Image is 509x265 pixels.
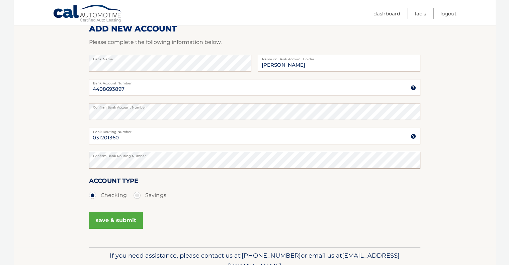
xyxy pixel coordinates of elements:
[89,38,420,47] p: Please complete the following information below.
[89,103,420,109] label: Confirm Bank Account Number
[89,176,138,188] label: Account Type
[53,4,123,24] a: Cal Automotive
[242,252,301,259] span: [PHONE_NUMBER]
[89,128,420,133] label: Bank Routing Number
[258,55,420,72] input: Name on Account (Account Holder Name)
[89,79,420,96] input: Bank Account Number
[440,8,456,19] a: Logout
[258,55,420,60] label: Name on Bank Account Holder
[89,24,420,34] h2: ADD NEW ACCOUNT
[89,55,251,60] label: Bank Name
[89,189,127,202] label: Checking
[89,152,420,157] label: Confirm Bank Routing Number
[373,8,400,19] a: Dashboard
[89,128,420,144] input: Bank Routing Number
[134,189,166,202] label: Savings
[411,85,416,90] img: tooltip.svg
[411,134,416,139] img: tooltip.svg
[415,8,426,19] a: FAQ's
[89,79,420,84] label: Bank Account Number
[89,212,143,229] button: save & submit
